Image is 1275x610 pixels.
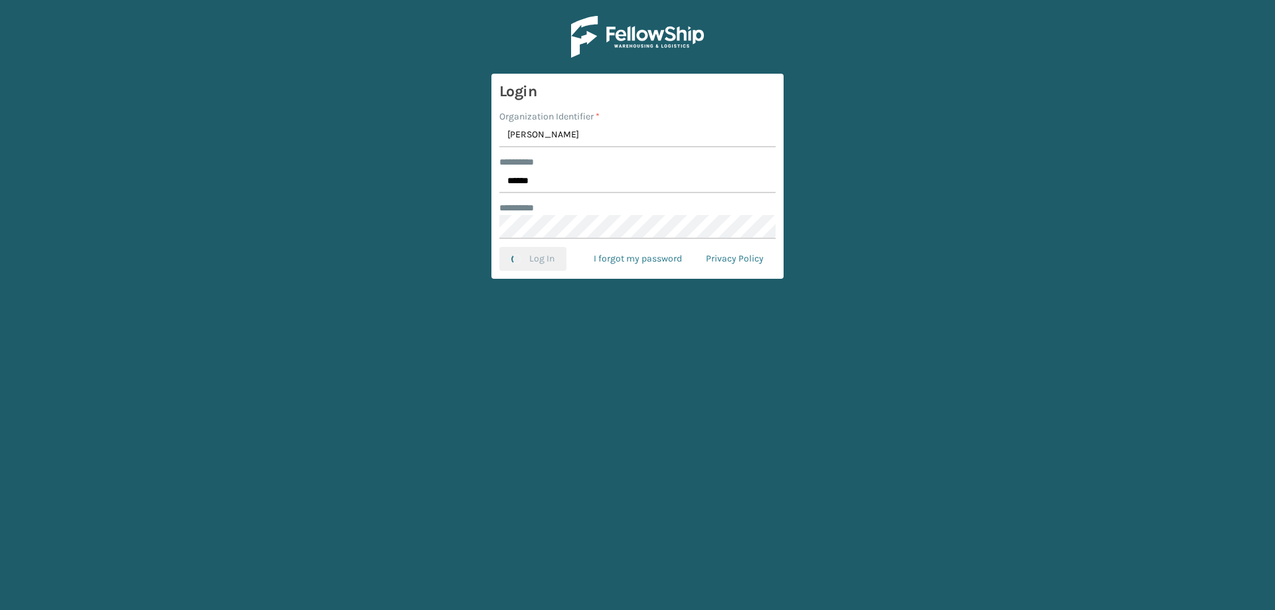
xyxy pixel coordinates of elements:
[694,247,776,271] a: Privacy Policy
[499,247,566,271] button: Log In
[571,16,704,58] img: Logo
[499,82,776,102] h3: Login
[499,110,600,123] label: Organization Identifier
[582,247,694,271] a: I forgot my password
